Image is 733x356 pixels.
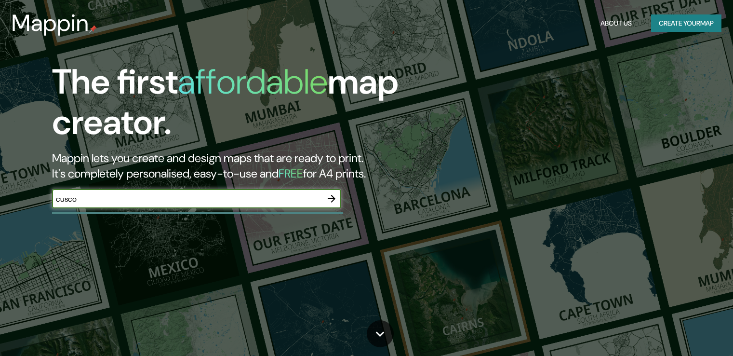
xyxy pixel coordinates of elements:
h1: affordable [178,59,328,104]
h5: FREE [279,166,303,181]
img: mappin-pin [89,25,97,33]
h2: Mappin lets you create and design maps that are ready to print. It's completely personalised, eas... [52,151,419,181]
button: Create yourmap [651,14,721,32]
input: Choose your favourite place [52,193,322,205]
button: About Us [597,14,636,32]
h3: Mappin [12,10,89,37]
h1: The first map creator. [52,62,419,151]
